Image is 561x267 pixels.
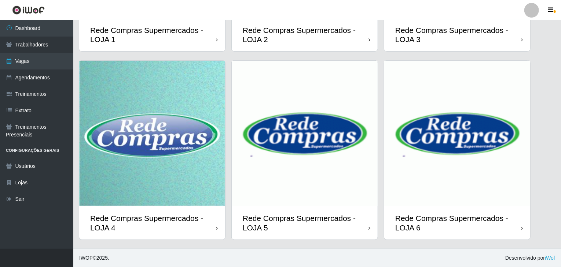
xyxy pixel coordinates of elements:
img: cardImg [232,61,378,206]
img: cardImg [384,61,530,206]
span: © 2025 . [79,254,109,262]
img: CoreUI Logo [12,5,45,15]
div: Rede Compras Supermercados - LOJA 3 [395,26,521,44]
a: Rede Compras Supermercados - LOJA 5 [232,61,378,239]
div: Rede Compras Supermercados - LOJA 1 [90,26,216,44]
img: cardImg [79,61,225,206]
a: iWof [545,255,555,261]
div: Rede Compras Supermercados - LOJA 4 [90,214,216,232]
span: Desenvolvido por [505,254,555,262]
div: Rede Compras Supermercados - LOJA 6 [395,214,521,232]
span: IWOF [79,255,93,261]
div: Rede Compras Supermercados - LOJA 5 [243,214,368,232]
a: Rede Compras Supermercados - LOJA 4 [79,61,225,239]
a: Rede Compras Supermercados - LOJA 6 [384,61,530,239]
div: Rede Compras Supermercados - LOJA 2 [243,26,368,44]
